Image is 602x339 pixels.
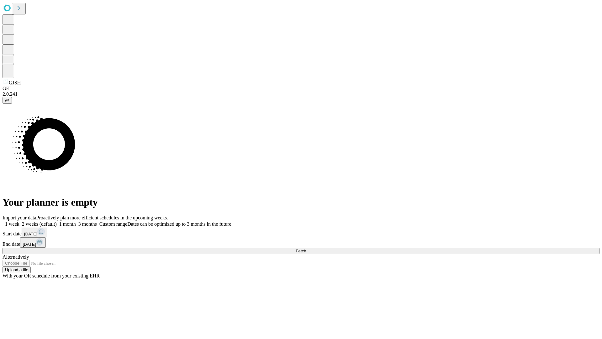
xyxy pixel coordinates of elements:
div: End date [3,237,599,248]
h1: Your planner is empty [3,196,599,208]
button: Fetch [3,248,599,254]
span: 1 week [5,221,19,227]
span: Fetch [296,249,306,253]
span: @ [5,98,9,103]
button: @ [3,97,12,104]
span: Proactively plan more efficient schedules in the upcoming weeks. [36,215,168,220]
span: 3 months [78,221,97,227]
span: With your OR schedule from your existing EHR [3,273,100,278]
span: 1 month [59,221,76,227]
div: 2.0.241 [3,91,599,97]
span: Custom range [99,221,127,227]
span: Dates can be optimized up to 3 months in the future. [127,221,232,227]
div: GEI [3,86,599,91]
span: Import your data [3,215,36,220]
div: Start date [3,227,599,237]
button: [DATE] [22,227,47,237]
span: [DATE] [23,242,36,247]
button: Upload a file [3,266,31,273]
button: [DATE] [20,237,46,248]
span: Alternatively [3,254,29,260]
span: 2 weeks (default) [22,221,57,227]
span: [DATE] [24,232,37,236]
span: GJSH [9,80,21,85]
